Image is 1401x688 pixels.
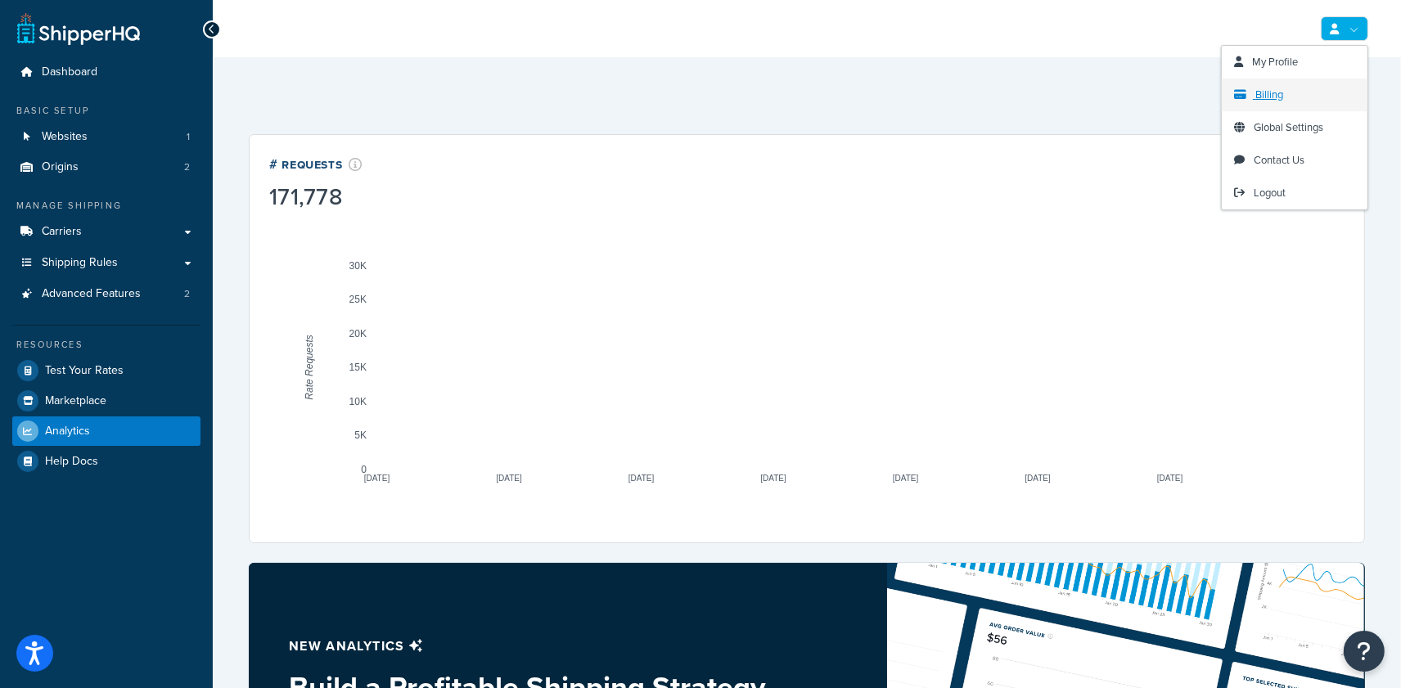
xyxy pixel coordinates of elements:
span: Contact Us [1254,152,1304,168]
span: Help Docs [45,455,98,469]
a: Origins2 [12,152,200,182]
text: [DATE] [893,474,919,483]
div: # Requests [269,155,363,173]
a: Shipping Rules [12,248,200,278]
text: 0 [361,464,367,475]
span: Billing [1255,87,1283,102]
text: [DATE] [364,474,390,483]
a: My Profile [1222,46,1367,79]
a: Dashboard [12,57,200,88]
text: 5K [354,429,367,441]
text: [DATE] [496,474,522,483]
li: Origins [12,152,200,182]
text: Rate Requests [304,335,315,399]
a: Help Docs [12,447,200,476]
text: [DATE] [760,474,786,483]
span: Global Settings [1254,119,1323,135]
text: 10K [349,396,367,407]
div: Basic Setup [12,104,200,118]
svg: A chart. [269,212,1345,523]
text: 15K [349,362,367,373]
span: Carriers [42,225,82,239]
a: Websites1 [12,122,200,152]
a: Advanced Features2 [12,279,200,309]
span: Origins [42,160,79,174]
span: Marketplace [45,394,106,408]
li: Advanced Features [12,279,200,309]
text: [DATE] [628,474,655,483]
div: Manage Shipping [12,199,200,213]
p: New analytics [289,635,768,658]
a: Test Your Rates [12,356,200,385]
a: Billing [1222,79,1367,111]
a: Carriers [12,217,200,247]
span: Advanced Features [42,287,141,301]
button: Open Resource Center [1344,631,1385,672]
text: 30K [349,260,367,272]
a: Logout [1222,177,1367,209]
text: 25K [349,294,367,305]
span: Test Your Rates [45,364,124,378]
text: [DATE] [1025,474,1051,483]
span: Analytics [45,425,90,438]
text: [DATE] [1157,474,1183,483]
span: 2 [184,287,190,301]
text: 20K [349,328,367,340]
span: Dashboard [42,65,97,79]
span: Shipping Rules [42,256,118,270]
div: 171,778 [269,186,363,209]
span: My Profile [1252,54,1298,70]
span: 2 [184,160,190,174]
a: Marketplace [12,386,200,416]
span: Websites [42,130,88,144]
span: 1 [187,130,190,144]
li: Websites [12,122,200,152]
div: Resources [12,338,200,352]
a: Contact Us [1222,144,1367,177]
a: Analytics [12,416,200,446]
a: Global Settings [1222,111,1367,144]
span: Logout [1254,185,1286,200]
